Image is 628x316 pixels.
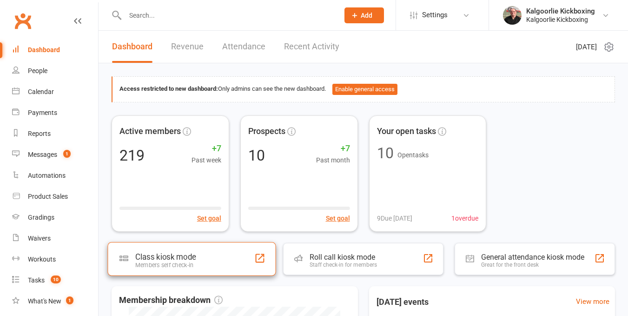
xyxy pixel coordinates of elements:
div: Members self check-in [135,262,196,269]
span: Add [361,12,372,19]
a: Messages 1 [12,144,98,165]
a: View more [576,296,609,307]
img: thumb_image1664779456.png [503,6,522,25]
a: Dashboard [12,40,98,61]
div: Automations [28,172,66,179]
div: Staff check-in for members [310,262,377,268]
a: Revenue [171,31,204,63]
div: People [28,67,47,74]
button: Set goal [197,213,221,223]
h3: [DATE] events [369,294,436,310]
span: Your open tasks [377,125,436,138]
button: Add [344,7,384,23]
span: Past month [316,155,350,165]
div: Workouts [28,255,56,263]
span: Settings [422,5,448,26]
span: 1 overdue [451,213,478,223]
span: 1 [66,296,73,304]
button: Set goal [326,213,350,223]
button: Enable general access [332,84,397,95]
div: Class kiosk mode [135,252,196,262]
a: Recent Activity [284,31,339,63]
div: Messages [28,151,57,158]
a: Tasks 10 [12,270,98,291]
a: Reports [12,123,98,144]
a: Waivers [12,228,98,249]
div: Product Sales [28,193,68,200]
div: Kalgoorlie Kickboxing [526,7,595,15]
div: Calendar [28,88,54,95]
div: Tasks [28,276,45,284]
a: Dashboard [112,31,152,63]
span: Membership breakdown [119,294,223,307]
span: Open tasks [397,151,429,159]
a: People [12,61,98,81]
span: 9 Due [DATE] [377,213,412,223]
strong: Access restricted to new dashboard: [119,85,218,92]
div: Payments [28,109,57,116]
div: Gradings [28,214,54,221]
div: Kalgoorlie Kickboxing [526,15,595,24]
div: Roll call kiosk mode [310,253,377,262]
a: What's New1 [12,291,98,312]
div: Dashboard [28,46,60,54]
input: Search... [122,9,332,22]
div: 10 [377,146,394,161]
div: Only admins can see the new dashboard. [119,84,608,95]
span: Active members [119,125,181,138]
span: +7 [316,142,350,155]
a: Product Sales [12,186,98,207]
span: Past week [192,155,221,165]
span: 10 [51,276,61,283]
div: Great for the front desk [481,262,584,268]
a: Automations [12,165,98,186]
span: Prospects [248,125,285,138]
span: +7 [192,142,221,155]
a: Clubworx [11,9,34,33]
div: Waivers [28,235,51,242]
div: 219 [119,148,145,163]
a: Gradings [12,207,98,228]
a: Workouts [12,249,98,270]
span: [DATE] [576,41,597,53]
div: General attendance kiosk mode [481,253,584,262]
span: 1 [63,150,71,158]
a: Attendance [222,31,265,63]
a: Payments [12,102,98,123]
div: 10 [248,148,265,163]
div: What's New [28,297,61,305]
a: Calendar [12,81,98,102]
div: Reports [28,130,51,137]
